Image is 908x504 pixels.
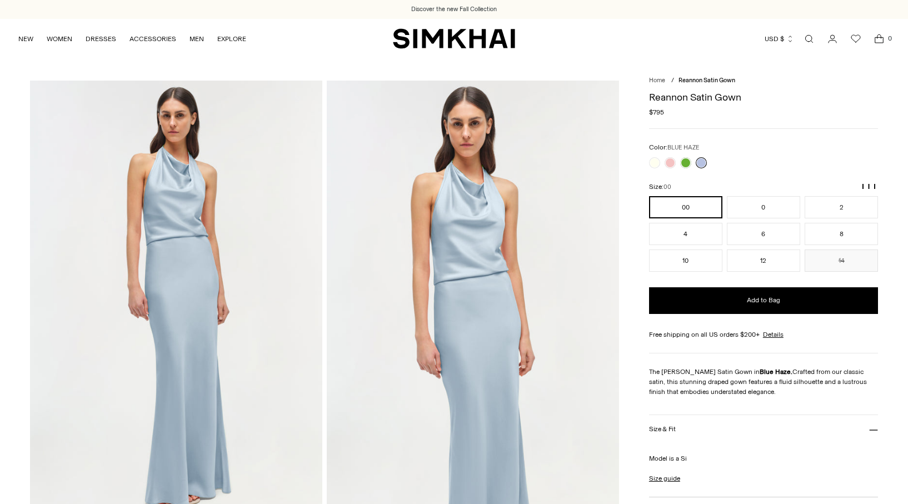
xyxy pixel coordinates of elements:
[663,183,671,191] span: 00
[747,296,780,305] span: Add to Bag
[649,473,680,483] a: Size guide
[760,368,792,376] strong: Blue Haze.
[727,223,800,245] button: 6
[678,77,735,84] span: Reannon Satin Gown
[805,196,878,218] button: 2
[821,28,844,50] a: Go to the account page
[805,223,878,245] button: 8
[649,415,878,443] button: Size & Fit
[667,144,699,151] span: BLUE HAZE
[649,330,878,340] div: Free shipping on all US orders $200+
[845,28,867,50] a: Wishlist
[649,76,878,86] nav: breadcrumbs
[885,33,895,43] span: 0
[649,92,878,102] h1: Reannon Satin Gown
[217,27,246,51] a: EXPLORE
[189,27,204,51] a: MEN
[649,142,699,153] label: Color:
[649,443,878,463] p: Model is a Si
[86,27,116,51] a: DRESSES
[805,249,878,272] button: 14
[765,27,794,51] button: USD $
[47,27,72,51] a: WOMEN
[649,107,664,117] span: $795
[727,249,800,272] button: 12
[798,28,820,50] a: Open search modal
[649,223,722,245] button: 4
[393,28,515,49] a: SIMKHAI
[649,249,722,272] button: 10
[649,182,671,192] label: Size:
[649,367,878,397] p: The [PERSON_NAME] Satin Gown in Crafted from our classic satin, this stunning draped gown feature...
[649,196,722,218] button: 00
[129,27,176,51] a: ACCESSORIES
[671,76,674,86] div: /
[18,27,33,51] a: NEW
[649,77,665,84] a: Home
[649,287,878,314] button: Add to Bag
[763,330,784,340] a: Details
[868,28,890,50] a: Open cart modal
[649,426,676,433] h3: Size & Fit
[727,196,800,218] button: 0
[411,5,497,14] a: Discover the new Fall Collection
